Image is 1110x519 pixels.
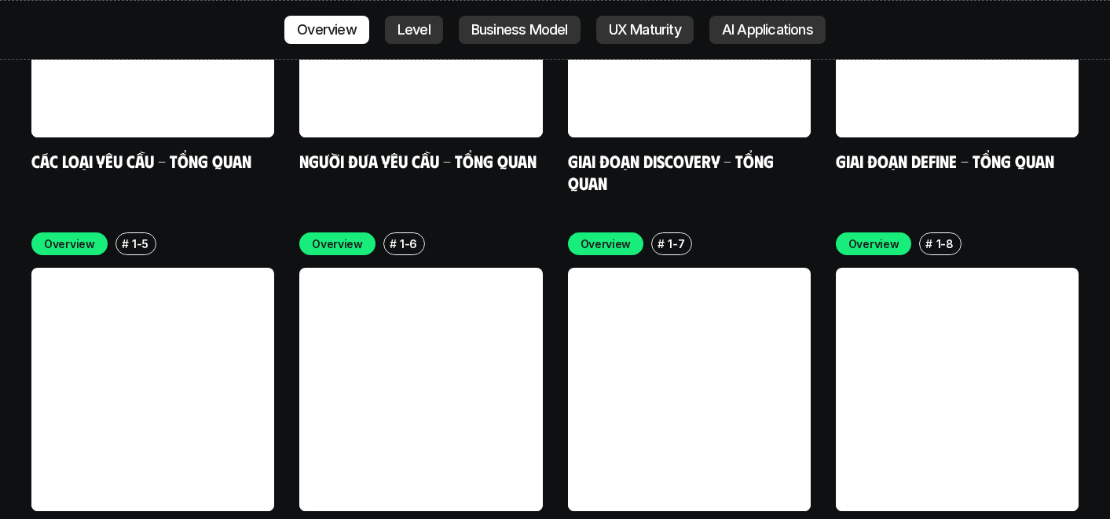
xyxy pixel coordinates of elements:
[312,236,363,252] p: Overview
[297,22,357,38] p: Overview
[31,150,251,171] a: Các loại yêu cầu - Tổng quan
[581,236,632,252] p: Overview
[836,150,1054,171] a: Giai đoạn Define - Tổng quan
[390,238,397,250] h6: #
[122,238,129,250] h6: #
[925,238,932,250] h6: #
[668,236,684,252] p: 1-7
[658,238,665,250] h6: #
[299,150,537,171] a: Người đưa yêu cầu - Tổng quan
[568,150,778,193] a: Giai đoạn Discovery - Tổng quan
[936,236,954,252] p: 1-8
[132,236,148,252] p: 1-5
[400,236,417,252] p: 1-6
[848,236,899,252] p: Overview
[284,16,369,44] a: Overview
[44,236,95,252] p: Overview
